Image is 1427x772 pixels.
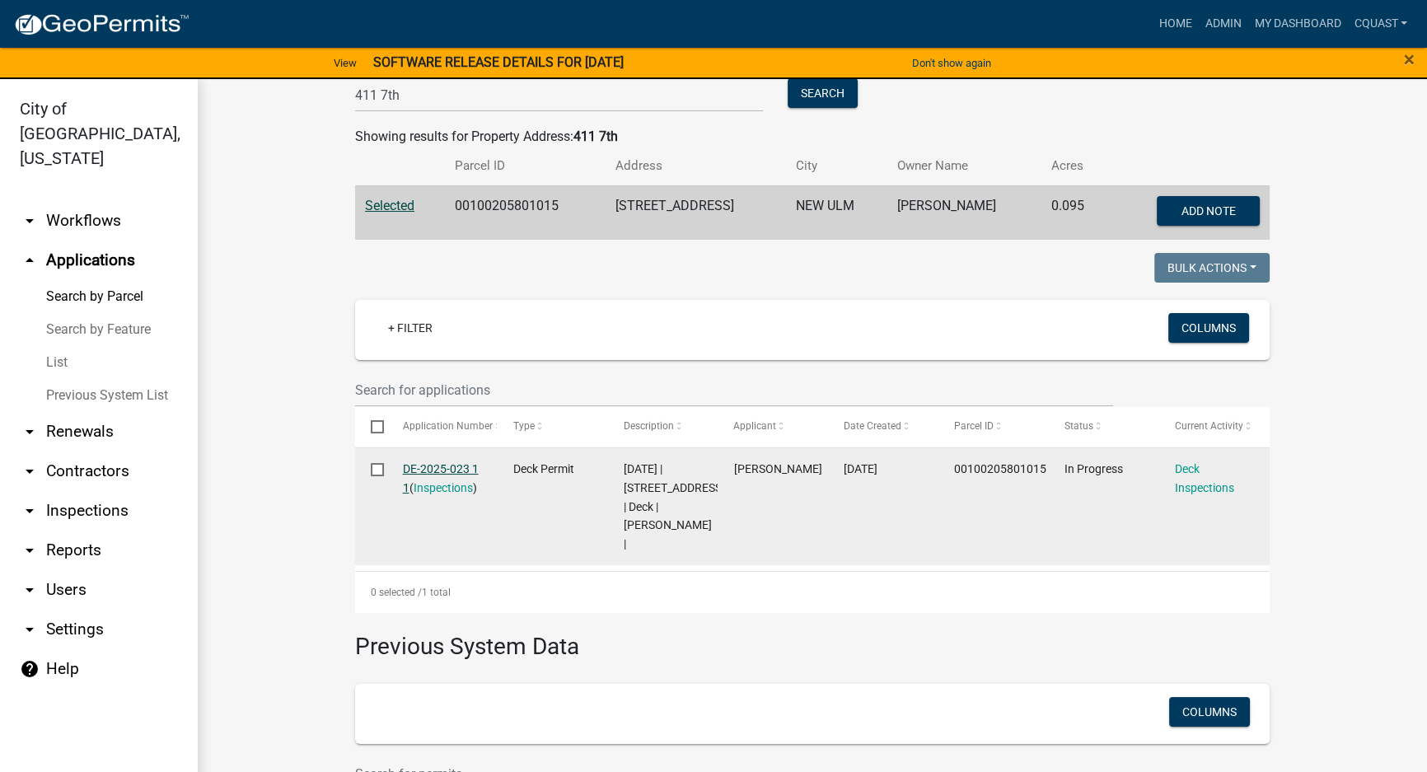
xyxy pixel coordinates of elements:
[403,420,493,432] span: Application Number
[20,501,40,521] i: arrow_drop_down
[355,127,1270,147] div: Showing results for Property Address:
[607,407,718,447] datatable-header-cell: Description
[606,147,785,185] th: Address
[20,211,40,231] i: arrow_drop_down
[733,420,776,432] span: Applicant
[785,147,887,185] th: City
[20,461,40,481] i: arrow_drop_down
[788,78,858,108] button: Search
[606,185,785,240] td: [STREET_ADDRESS]
[1049,407,1159,447] datatable-header-cell: Status
[844,462,877,475] span: 08/11/2025
[623,462,724,550] span: 08/11/2025 | 411 7TH ST S | Deck | SUSAN M JAMES |
[844,420,901,432] span: Date Created
[1041,147,1110,185] th: Acres
[1064,462,1123,475] span: In Progress
[733,462,821,475] span: Bethany
[1181,204,1235,217] span: Add Note
[1247,8,1347,40] a: My Dashboard
[905,49,998,77] button: Don't show again
[1152,8,1198,40] a: Home
[1041,185,1110,240] td: 0.095
[1169,697,1250,727] button: Columns
[403,460,482,498] div: ( )
[954,420,994,432] span: Parcel ID
[785,185,887,240] td: NEW ULM
[20,620,40,639] i: arrow_drop_down
[1157,196,1260,226] button: Add Note
[1347,8,1414,40] a: cquast
[1175,462,1234,494] a: Deck Inspections
[1154,253,1270,283] button: Bulk Actions
[938,407,1049,447] datatable-header-cell: Parcel ID
[513,462,574,475] span: Deck Permit
[371,587,422,598] span: 0 selected /
[1064,420,1093,432] span: Status
[828,407,938,447] datatable-header-cell: Date Created
[20,659,40,679] i: help
[20,250,40,270] i: arrow_drop_up
[1404,48,1415,71] span: ×
[887,185,1041,240] td: [PERSON_NAME]
[373,54,624,70] strong: SOFTWARE RELEASE DETAILS FOR [DATE]
[355,613,1270,664] h3: Previous System Data
[355,373,1113,407] input: Search for applications
[403,462,479,494] a: DE-2025-023 1 1
[365,198,414,213] a: Selected
[355,407,386,447] datatable-header-cell: Select
[1175,420,1243,432] span: Current Activity
[386,407,497,447] datatable-header-cell: Application Number
[20,422,40,442] i: arrow_drop_down
[20,540,40,560] i: arrow_drop_down
[414,481,473,494] a: Inspections
[445,147,606,185] th: Parcel ID
[1159,407,1270,447] datatable-header-cell: Current Activity
[1198,8,1247,40] a: Admin
[573,129,618,144] strong: 411 7th
[623,420,673,432] span: Description
[1168,313,1249,343] button: Columns
[1404,49,1415,69] button: Close
[954,462,1046,475] span: 00100205801015
[718,407,828,447] datatable-header-cell: Applicant
[445,185,606,240] td: 00100205801015
[20,580,40,600] i: arrow_drop_down
[375,313,446,343] a: + Filter
[355,572,1270,613] div: 1 total
[497,407,607,447] datatable-header-cell: Type
[327,49,363,77] a: View
[513,420,535,432] span: Type
[887,147,1041,185] th: Owner Name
